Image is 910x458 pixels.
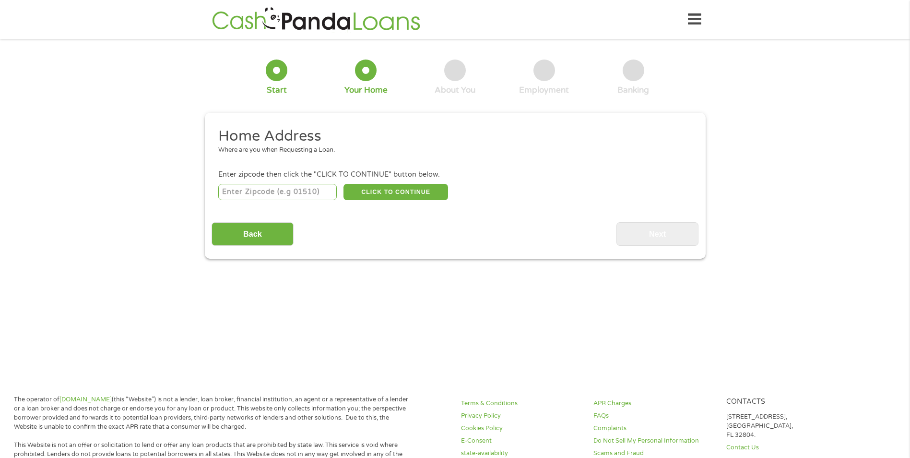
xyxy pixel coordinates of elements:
a: Complaints [593,424,714,433]
a: FAQs [593,411,714,421]
input: Next [616,222,698,246]
a: Cookies Policy [461,424,582,433]
h4: Contacts [726,398,847,407]
div: Your Home [344,85,388,96]
div: Banking [617,85,649,96]
button: CLICK TO CONTINUE [343,184,448,200]
a: E-Consent [461,436,582,446]
a: [DOMAIN_NAME] [59,396,112,403]
h2: Home Address [218,127,685,146]
div: Start [267,85,287,96]
p: [STREET_ADDRESS], [GEOGRAPHIC_DATA], FL 32804. [726,412,847,440]
input: Back [212,222,294,246]
div: Enter zipcode then click the "CLICK TO CONTINUE" button below. [218,169,691,180]
img: GetLoanNow Logo [209,6,423,33]
a: Privacy Policy [461,411,582,421]
p: The operator of (this “Website”) is not a lender, loan broker, financial institution, an agent or... [14,395,412,432]
div: Where are you when Requesting a Loan. [218,145,685,155]
div: About You [435,85,475,96]
a: Contact Us [726,443,847,452]
div: Employment [519,85,569,96]
a: APR Charges [593,399,714,408]
a: Terms & Conditions [461,399,582,408]
a: Do Not Sell My Personal Information [593,436,714,446]
input: Enter Zipcode (e.g 01510) [218,184,337,200]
